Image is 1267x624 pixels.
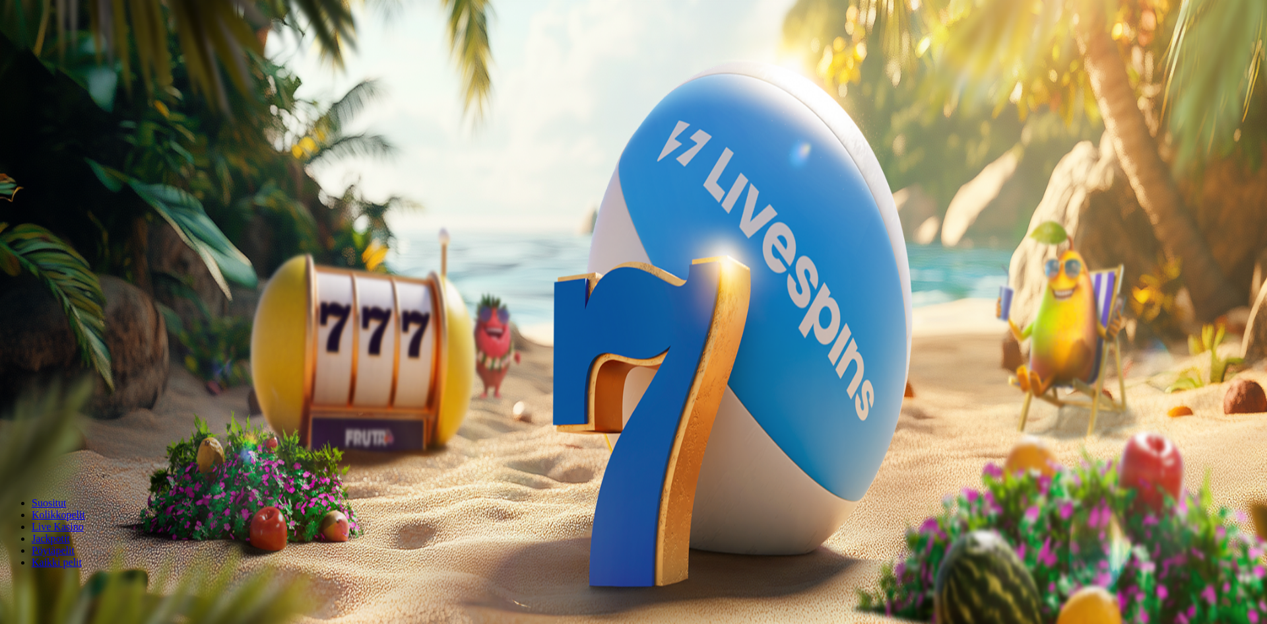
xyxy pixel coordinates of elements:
[32,521,84,532] span: Live Kasino
[32,533,70,544] span: Jackpotit
[32,509,85,520] span: Kolikkopelit
[32,557,82,568] span: Kaikki pelit
[5,475,1262,593] header: Lobby
[32,497,66,508] span: Suositut
[5,475,1262,569] nav: Lobby
[32,545,75,556] span: Pöytäpelit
